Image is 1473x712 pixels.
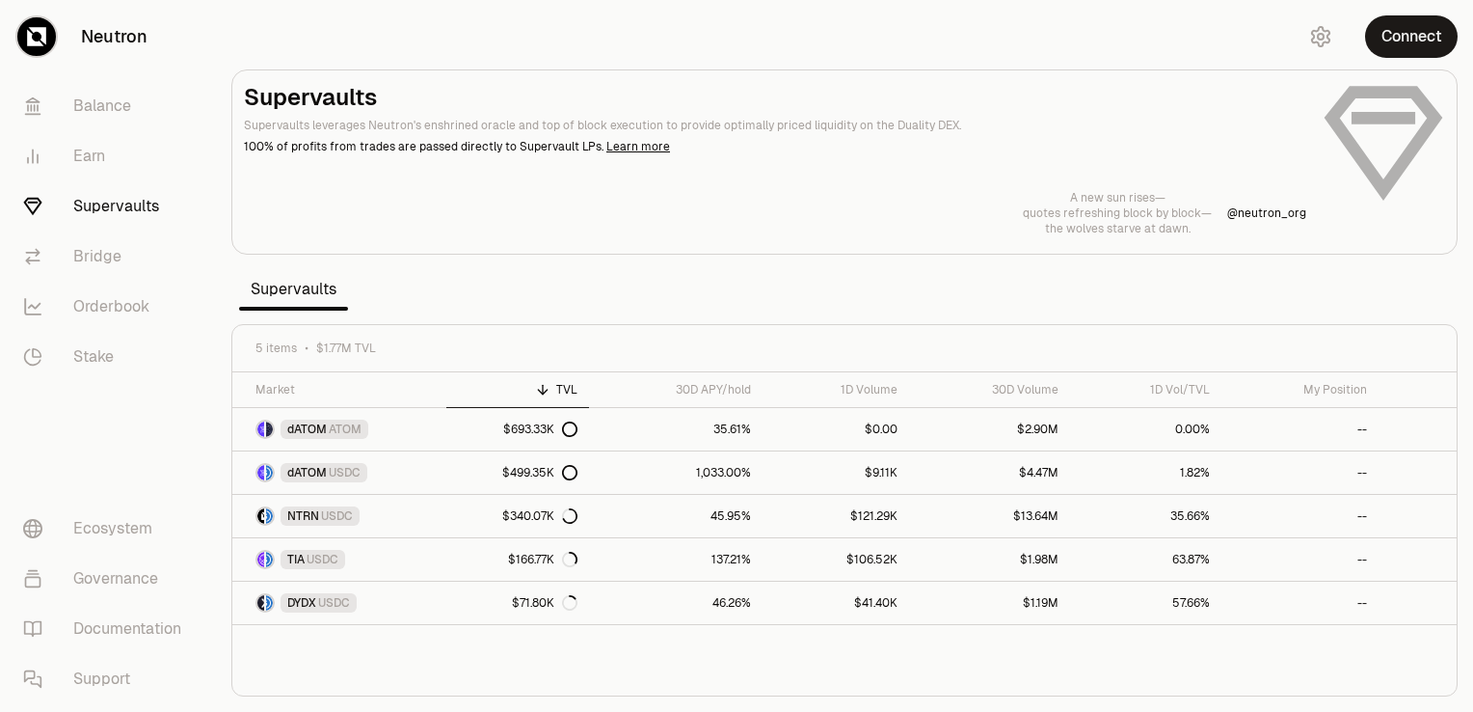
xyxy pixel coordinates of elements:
[257,465,264,480] img: dATOM Logo
[589,538,763,581] a: 137.21%
[1070,408,1221,451] a: 0.00%
[244,82,1306,113] h2: Supervaults
[1365,15,1458,58] button: Connect
[257,552,264,567] img: TIA Logo
[321,508,353,524] span: USDC
[508,552,577,567] div: $166.77K
[244,117,1306,134] p: Supervaults leverages Neutron's enshrined oracle and top of block execution to provide optimally ...
[1082,382,1210,397] div: 1D Vol/TVL
[1070,495,1221,537] a: 35.66%
[287,465,327,480] span: dATOM
[446,495,589,537] a: $340.07K
[446,538,589,581] a: $166.77K
[502,465,577,480] div: $499.35K
[8,282,208,332] a: Orderbook
[763,538,909,581] a: $106.52K
[266,552,273,567] img: USDC Logo
[1023,221,1212,236] p: the wolves starve at dawn.
[1227,205,1306,221] a: @neutron_org
[8,332,208,382] a: Stake
[257,508,264,524] img: NTRN Logo
[921,382,1058,397] div: 30D Volume
[287,595,316,611] span: DYDX
[8,504,208,554] a: Ecosystem
[1070,538,1221,581] a: 63.87%
[1070,582,1221,624] a: 57.66%
[1233,382,1367,397] div: My Position
[1221,582,1379,624] a: --
[257,422,264,437] img: dATOM Logo
[606,139,670,154] a: Learn more
[1221,538,1379,581] a: --
[909,538,1070,581] a: $1.98M
[763,408,909,451] a: $0.00
[8,81,208,131] a: Balance
[8,131,208,181] a: Earn
[589,452,763,494] a: 1,033.00%
[589,495,763,537] a: 45.95%
[287,508,319,524] span: NTRN
[8,232,208,282] a: Bridge
[1221,495,1379,537] a: --
[255,382,435,397] div: Market
[316,341,376,356] span: $1.77M TVL
[257,595,264,611] img: DYDX Logo
[266,508,273,524] img: USDC Logo
[458,382,577,397] div: TVL
[1023,190,1212,205] p: A new sun rises—
[446,582,589,624] a: $71.80K
[244,138,1306,155] p: 100% of profits from trades are passed directly to Supervault LPs.
[266,422,273,437] img: ATOM Logo
[763,582,909,624] a: $41.40K
[266,595,273,611] img: USDC Logo
[502,508,577,524] div: $340.07K
[763,495,909,537] a: $121.29K
[1023,190,1212,236] a: A new sun rises—quotes refreshing block by block—the wolves starve at dawn.
[287,422,327,437] span: dATOM
[1023,205,1212,221] p: quotes refreshing block by block—
[512,595,577,611] div: $71.80K
[1227,205,1306,221] p: @ neutron_org
[909,408,1070,451] a: $2.90M
[8,654,208,704] a: Support
[8,554,208,604] a: Governance
[446,408,589,451] a: $693.33K
[601,382,751,397] div: 30D APY/hold
[909,495,1070,537] a: $13.64M
[8,604,208,654] a: Documentation
[503,422,577,437] div: $693.33K
[329,465,361,480] span: USDC
[287,552,305,567] span: TIA
[446,452,589,494] a: $499.35K
[774,382,897,397] div: 1D Volume
[266,465,273,480] img: USDC Logo
[8,181,208,232] a: Supervaults
[909,582,1070,624] a: $1.19M
[232,582,446,624] a: DYDX LogoUSDC LogoDYDXUSDC
[255,341,297,356] span: 5 items
[1221,408,1379,451] a: --
[589,408,763,451] a: 35.61%
[763,452,909,494] a: $9.11K
[1221,452,1379,494] a: --
[232,538,446,581] a: TIA LogoUSDC LogoTIAUSDC
[1070,452,1221,494] a: 1.82%
[232,452,446,494] a: dATOM LogoUSDC LogodATOMUSDC
[589,582,763,624] a: 46.26%
[232,408,446,451] a: dATOM LogoATOM LogodATOMATOM
[318,595,350,611] span: USDC
[329,422,362,437] span: ATOM
[909,452,1070,494] a: $4.47M
[239,270,348,309] span: Supervaults
[232,495,446,537] a: NTRN LogoUSDC LogoNTRNUSDC
[307,552,338,567] span: USDC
